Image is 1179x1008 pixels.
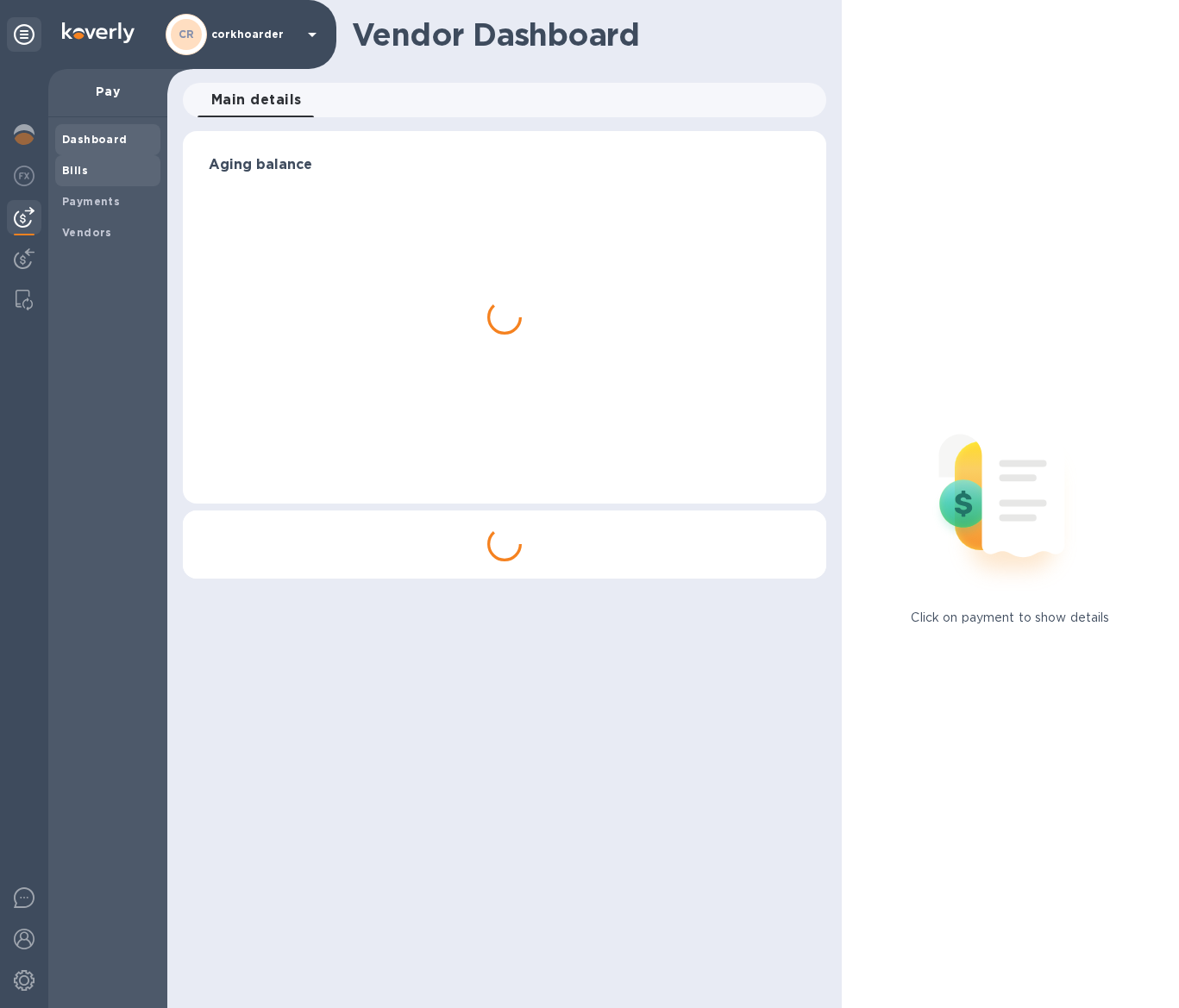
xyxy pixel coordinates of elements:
div: Unpin categories [7,17,41,52]
b: Payments [62,195,120,208]
p: Click on payment to show details [911,609,1109,627]
b: Bills [62,164,88,177]
img: Logo [62,22,135,43]
img: Foreign exchange [14,166,34,186]
b: Vendors [62,226,112,239]
p: corkhoarder [211,28,298,41]
span: Main details [211,88,302,112]
h3: Aging balance [209,157,800,173]
b: Dashboard [62,133,128,146]
b: CR [179,28,195,41]
h1: Vendor Dashboard [352,16,814,53]
p: Pay [62,83,154,100]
